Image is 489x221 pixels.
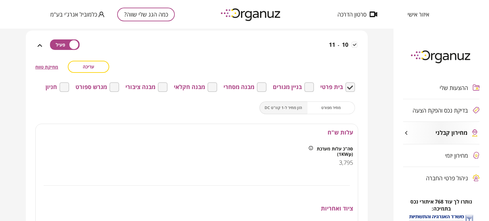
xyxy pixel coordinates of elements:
[75,84,107,91] span: מגרש ספורט
[403,122,479,144] button: מחירון קבלני
[426,175,468,181] span: ניהול פרטי החברה
[445,152,468,159] span: מחירון יזמי
[410,199,472,205] span: נותרו לך עוד 768 איתורי נכס
[337,11,366,17] span: סרטון הדרכה
[403,99,479,121] button: בדיקת נכס והפקת הצעה
[413,107,468,114] span: בדיקת נכס והפקת הצעה
[342,41,348,48] span: 10
[403,144,479,167] button: מחירון יזמי
[216,6,286,23] img: logo
[125,84,155,91] span: מבנה ציבורי
[83,64,94,69] span: עריכה
[403,167,479,189] button: ניהול פרטי החברה
[440,85,468,91] span: ההצעות שלי
[46,84,57,91] span: חניון
[432,205,451,212] span: בתמיכה:
[328,11,387,17] button: סרטון הדרכה
[403,77,479,99] button: ההצעות שלי
[329,41,335,48] span: 11
[223,84,254,91] span: מבנה מסחרי
[35,31,358,61] div: 10-11
[406,48,476,65] img: logo
[407,11,429,17] span: איזור אישי
[174,84,205,91] span: מבנה חקלאי
[339,159,353,166] span: 3,795
[68,61,109,73] button: עריכה
[315,146,353,157] span: סה"כ עלות מערכת (1KWp)
[50,10,104,18] button: כלמוביל אנרג'י בע"מ
[50,11,97,17] span: כלמוביל אנרג'י בע"מ
[320,84,343,91] span: בית פרטי
[436,129,467,136] span: מחירון קבלני
[328,128,353,136] span: עלות ש"ח
[273,84,302,91] span: בניין מגורים
[35,64,58,70] button: מחיקת טווח
[321,204,353,212] span: ציוד ואחריות
[338,42,339,48] span: -
[398,11,439,17] button: איזור אישי
[117,8,175,21] button: כמה הגג שלי שווה?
